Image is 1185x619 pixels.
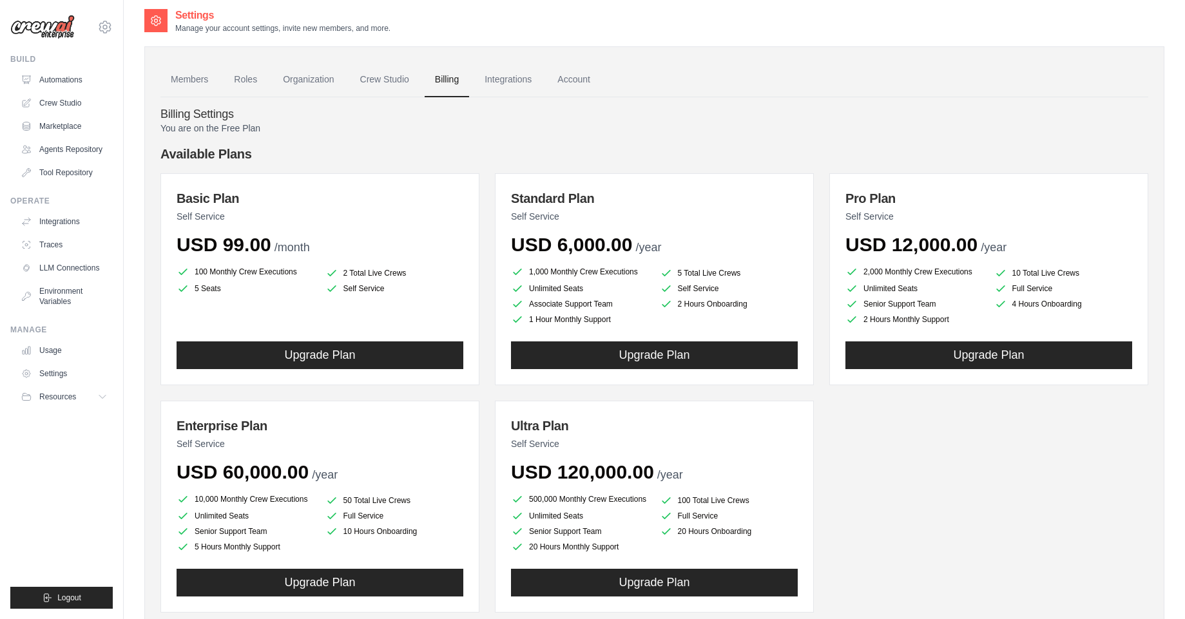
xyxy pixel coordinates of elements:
span: USD 120,000.00 [511,461,654,482]
button: Upgrade Plan [511,341,798,369]
span: /year [635,241,661,254]
p: Self Service [177,210,463,223]
span: /year [657,468,683,481]
p: Self Service [845,210,1132,223]
h4: Billing Settings [160,108,1148,122]
li: Full Service [660,509,798,522]
a: Environment Variables [15,281,113,312]
span: USD 60,000.00 [177,461,309,482]
h4: Available Plans [160,145,1148,163]
p: Self Service [177,437,463,450]
li: 20 Hours Monthly Support [511,540,650,553]
li: 2 Hours Monthly Support [845,313,984,326]
a: LLM Connections [15,258,113,278]
button: Upgrade Plan [177,341,463,369]
button: Upgrade Plan [511,569,798,596]
h3: Standard Plan [511,189,798,207]
li: Senior Support Team [511,525,650,538]
a: Account [547,62,601,97]
li: Associate Support Team [511,298,650,310]
li: 2 Total Live Crews [325,267,464,280]
li: Unlimited Seats [845,282,984,295]
h3: Pro Plan [845,189,1132,207]
h3: Basic Plan [177,189,463,207]
span: Logout [57,593,81,603]
li: 4 Hours Onboarding [994,298,1133,310]
li: 50 Total Live Crews [325,494,464,507]
a: Tool Repository [15,162,113,183]
li: 10 Total Live Crews [994,267,1133,280]
a: Roles [224,62,267,97]
span: USD 6,000.00 [511,234,632,255]
li: 10,000 Monthly Crew Executions [177,491,315,507]
li: 500,000 Monthly Crew Executions [511,491,650,507]
a: Integrations [15,211,113,232]
li: 100 Total Live Crews [660,494,798,507]
a: Crew Studio [15,93,113,113]
div: Build [10,54,113,64]
a: Marketplace [15,116,113,137]
button: Logout [10,587,113,609]
h2: Settings [175,8,390,23]
li: Unlimited Seats [511,282,650,295]
li: 20 Hours Onboarding [660,525,798,538]
li: Unlimited Seats [177,509,315,522]
li: Senior Support Team [177,525,315,538]
p: Manage your account settings, invite new members, and more. [175,23,390,33]
iframe: Chat Widget [1121,557,1185,619]
p: Self Service [511,210,798,223]
button: Resources [15,386,113,407]
li: Self Service [660,282,798,295]
li: Unlimited Seats [511,509,650,522]
li: 10 Hours Onboarding [325,525,464,538]
li: 1,000 Monthly Crew Executions [511,264,650,280]
li: 2 Hours Onboarding [660,298,798,310]
li: Full Service [994,282,1133,295]
a: Billing [425,62,469,97]
img: Logo [10,15,75,39]
a: Crew Studio [350,62,419,97]
a: Members [160,62,218,97]
li: Senior Support Team [845,298,984,310]
h3: Enterprise Plan [177,417,463,435]
li: 100 Monthly Crew Executions [177,264,315,280]
span: USD 12,000.00 [845,234,978,255]
span: USD 99.00 [177,234,271,255]
div: Operate [10,196,113,206]
span: /year [312,468,338,481]
div: Manage [10,325,113,335]
span: Resources [39,392,76,402]
button: Upgrade Plan [177,569,463,596]
a: Traces [15,234,113,255]
li: 5 Total Live Crews [660,267,798,280]
a: Organization [273,62,344,97]
li: 1 Hour Monthly Support [511,313,650,326]
li: Full Service [325,509,464,522]
span: /year [981,241,1007,254]
button: Upgrade Plan [845,341,1132,369]
li: 2,000 Monthly Crew Executions [845,264,984,280]
p: You are on the Free Plan [160,122,1148,135]
span: /month [275,241,310,254]
li: Self Service [325,282,464,295]
h3: Ultra Plan [511,417,798,435]
a: Settings [15,363,113,384]
li: 5 Seats [177,282,315,295]
a: Automations [15,70,113,90]
p: Self Service [511,437,798,450]
a: Integrations [474,62,542,97]
a: Agents Repository [15,139,113,160]
a: Usage [15,340,113,361]
li: 5 Hours Monthly Support [177,540,315,553]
